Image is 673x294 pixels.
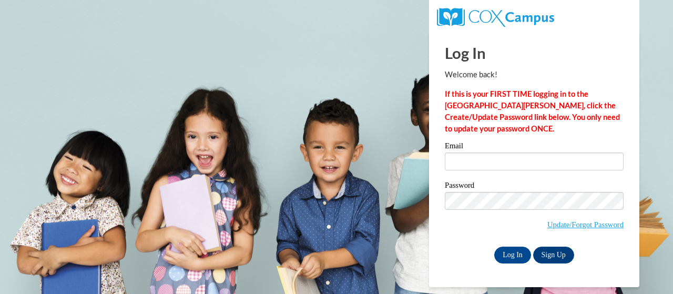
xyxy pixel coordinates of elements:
[437,12,554,21] a: COX Campus
[445,142,624,153] label: Email
[445,42,624,64] h1: Log In
[445,181,624,192] label: Password
[437,8,554,27] img: COX Campus
[533,247,574,263] a: Sign Up
[445,69,624,80] p: Welcome back!
[547,220,624,229] a: Update/Forgot Password
[445,89,620,133] strong: If this is your FIRST TIME logging in to the [GEOGRAPHIC_DATA][PERSON_NAME], click the Create/Upd...
[494,247,531,263] input: Log In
